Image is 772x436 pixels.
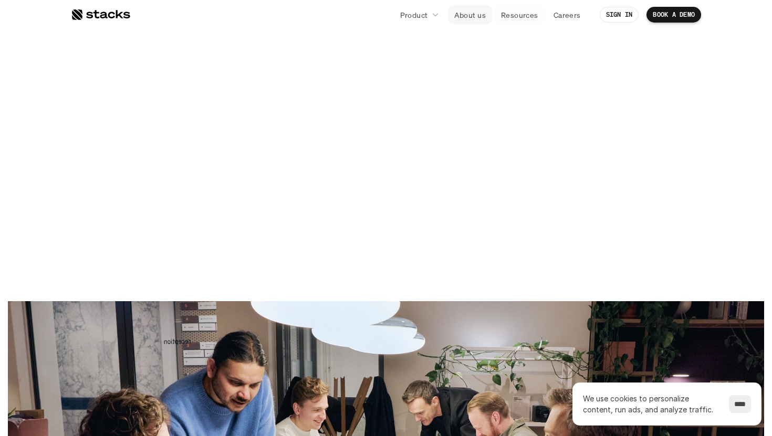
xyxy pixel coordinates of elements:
[653,11,695,18] p: BOOK A DEMO
[454,9,486,20] p: About us
[255,191,517,239] p: We’re on a mission to help reinvent the financial close. And we’re looking for curious and innova...
[547,5,587,24] a: Careers
[600,7,639,23] a: SIGN IN
[448,5,492,24] a: About us
[606,11,633,18] p: SIGN IN
[554,9,581,20] p: Careers
[346,258,421,273] p: SEE OPEN ROLES
[400,9,428,20] p: Product
[332,252,440,278] a: SEE OPEN ROLES
[646,7,701,23] a: BOOK A DEMO
[501,9,538,20] p: Resources
[583,393,718,415] p: We use cookies to personalize content, run ads, and analyze traffic.
[208,84,564,178] h1: Let’s redefine finance, together.
[495,5,545,24] a: Resources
